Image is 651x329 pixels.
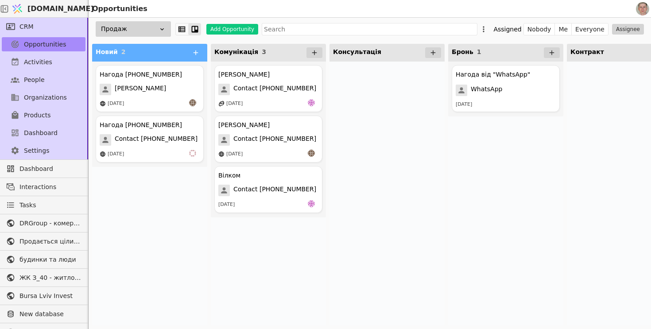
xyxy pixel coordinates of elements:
div: [PERSON_NAME]Contact [PHONE_NUMBER][DATE]an [214,116,322,163]
img: Logo [11,0,24,17]
span: [DOMAIN_NAME] [27,4,94,14]
span: DRGroup - комерційна нерухоомість [19,219,81,228]
span: Бронь [452,48,473,55]
span: Products [24,111,50,120]
span: ЖК З_40 - житлова та комерційна нерухомість класу Преміум [19,273,81,283]
img: de [308,99,315,106]
img: an [189,99,196,106]
div: Вілком [218,171,240,180]
button: Assignee [612,24,644,35]
img: online-store.svg [100,151,106,157]
img: an [308,150,315,157]
span: Консультація [333,48,381,55]
button: Everyone [572,23,608,35]
div: Нагода [PHONE_NUMBER] [100,120,182,130]
div: [DATE] [226,151,243,158]
div: Нагода [PHONE_NUMBER] [100,70,182,79]
span: Контракт [570,48,604,55]
a: Tasks [2,198,85,212]
div: [PERSON_NAME] [218,120,270,130]
div: [PERSON_NAME] [218,70,270,79]
div: Нагода від "WhatsApp"WhatsApp[DATE] [452,65,560,112]
a: Organizations [2,90,85,105]
a: Продається цілий будинок [PERSON_NAME] нерухомість [2,234,85,248]
span: People [24,75,45,85]
a: будинки та люди [2,252,85,267]
span: будинки та люди [19,255,81,264]
span: Interactions [19,182,81,192]
div: [DATE] [226,100,243,108]
img: online-store.svg [100,101,106,107]
a: New database [2,307,85,321]
div: [DATE] [108,151,124,158]
button: Add Opportunity [206,24,258,35]
img: 1560949290925-CROPPED-IMG_0201-2-.jpg [636,2,649,15]
a: Dashboard [2,126,85,140]
span: Opportunities [24,40,66,49]
a: ЖК З_40 - житлова та комерційна нерухомість класу Преміум [2,271,85,285]
button: Nobody [524,23,555,35]
span: 1 [477,48,481,55]
a: Dashboard [2,162,85,176]
span: Contact [PHONE_NUMBER] [233,84,316,95]
div: [DATE] [456,101,472,108]
div: [PERSON_NAME]Contact [PHONE_NUMBER][DATE]de [214,65,322,112]
a: Activities [2,55,85,69]
a: People [2,73,85,87]
span: Contact [PHONE_NUMBER] [115,134,198,146]
span: Продається цілий будинок [PERSON_NAME] нерухомість [19,237,81,246]
span: WhatsApp [471,85,502,96]
div: [DATE] [218,201,235,209]
a: DRGroup - комерційна нерухоомість [2,216,85,230]
div: [DATE] [108,100,124,108]
a: Products [2,108,85,122]
h2: Opportunities [89,4,147,14]
span: [PERSON_NAME] [115,84,166,95]
div: ВілкомContact [PHONE_NUMBER][DATE]de [214,166,322,213]
span: New database [19,310,81,319]
span: 3 [262,48,266,55]
span: CRM [19,22,34,31]
span: Contact [PHONE_NUMBER] [233,134,316,146]
div: Продаж [96,21,171,37]
a: Interactions [2,180,85,194]
span: Комунікація [214,48,258,55]
span: Contact [PHONE_NUMBER] [233,185,316,196]
img: vi [189,150,196,157]
a: [DOMAIN_NAME] [9,0,89,17]
div: Нагода [PHONE_NUMBER]Contact [PHONE_NUMBER][DATE]vi [96,116,204,163]
span: Organizations [24,93,67,102]
span: Activities [24,58,52,67]
div: Нагода [PHONE_NUMBER][PERSON_NAME][DATE]an [96,65,204,112]
span: Settings [24,146,49,155]
a: Opportunities [2,37,85,51]
img: affiliate-program.svg [218,101,225,107]
button: Me [555,23,572,35]
span: Tasks [19,201,36,210]
span: Новий [96,48,118,55]
a: CRM [2,19,85,34]
a: Bursa Lviv Invest [2,289,85,303]
img: online-store.svg [218,151,225,157]
span: Dashboard [24,128,58,138]
span: Dashboard [19,164,81,174]
span: Bursa Lviv Invest [19,291,81,301]
div: Нагода від "WhatsApp" [456,70,530,79]
input: Search [262,23,477,35]
span: 2 [121,48,126,55]
a: Settings [2,143,85,158]
div: Assigned [493,23,521,35]
img: de [308,200,315,207]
